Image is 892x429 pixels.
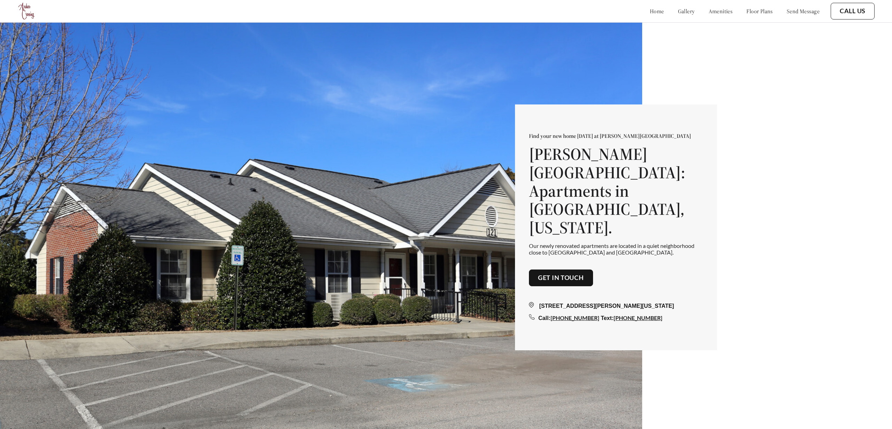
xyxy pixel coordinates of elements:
[614,314,662,321] a: [PHONE_NUMBER]
[831,3,875,19] button: Call Us
[529,242,703,256] p: Our newly renovated apartments are located in a quiet neighborhood close to [GEOGRAPHIC_DATA] and...
[601,315,614,321] span: Text:
[650,8,664,15] a: home
[678,8,695,15] a: gallery
[709,8,733,15] a: amenities
[529,132,703,139] p: Find your new home [DATE] at [PERSON_NAME][GEOGRAPHIC_DATA]
[538,315,551,321] span: Call:
[787,8,820,15] a: send message
[746,8,773,15] a: floor plans
[551,314,599,321] a: [PHONE_NUMBER]
[17,2,36,21] img: logo.png
[840,7,866,15] a: Call Us
[529,145,703,237] h1: [PERSON_NAME][GEOGRAPHIC_DATA]: Apartments in [GEOGRAPHIC_DATA], [US_STATE].
[529,302,703,310] div: [STREET_ADDRESS][PERSON_NAME][US_STATE]
[538,274,584,282] a: Get in touch
[529,270,593,286] button: Get in touch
